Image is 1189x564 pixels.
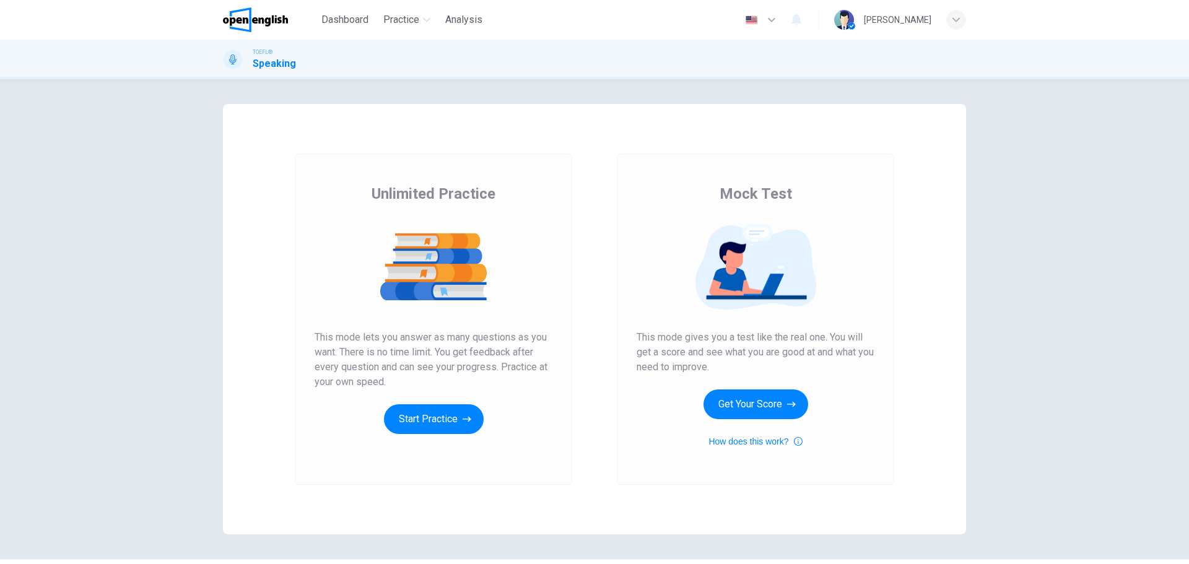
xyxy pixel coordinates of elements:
span: Analysis [445,12,482,27]
button: Dashboard [316,9,373,31]
img: Profile picture [834,10,854,30]
img: en [744,15,759,25]
span: This mode lets you answer as many questions as you want. There is no time limit. You get feedback... [315,330,552,389]
span: Practice [383,12,419,27]
h1: Speaking [253,56,296,71]
span: TOEFL® [253,48,272,56]
button: Start Practice [384,404,484,434]
button: Get Your Score [703,389,808,419]
span: Unlimited Practice [372,184,495,204]
span: This mode gives you a test like the real one. You will get a score and see what you are good at a... [637,330,874,375]
img: OpenEnglish logo [223,7,288,32]
button: Analysis [440,9,487,31]
button: How does this work? [708,434,802,449]
span: Dashboard [321,12,368,27]
span: Mock Test [720,184,792,204]
button: Practice [378,9,435,31]
a: OpenEnglish logo [223,7,316,32]
div: [PERSON_NAME] [864,12,931,27]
